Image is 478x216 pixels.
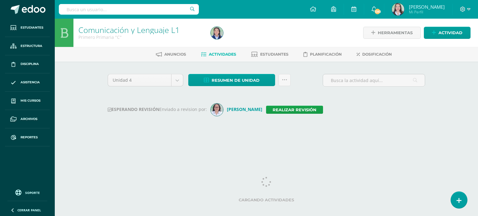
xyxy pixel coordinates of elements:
[188,74,275,86] a: Resumen de unidad
[21,98,40,103] span: Mis cursos
[212,75,260,86] span: Resumen de unidad
[409,4,445,10] span: [PERSON_NAME]
[362,52,392,57] span: Dosificación
[363,27,421,39] a: Herramientas
[227,106,262,112] strong: [PERSON_NAME]
[113,74,166,86] span: Unidad 4
[5,92,50,110] a: Mis cursos
[159,106,207,112] span: Enviado a revision por:
[17,208,41,212] span: Cerrar panel
[5,128,50,147] a: Reportes
[5,37,50,55] a: Estructura
[21,135,38,140] span: Reportes
[266,106,323,114] a: Realizar revisión
[392,3,404,16] img: 1ce4f04f28ed9ad3a58b77722272eac1.png
[374,8,381,15] span: 1361
[108,74,183,86] a: Unidad 4
[323,74,425,86] input: Busca la actividad aquí...
[21,25,43,30] span: Estudiantes
[25,191,40,195] span: Soporte
[21,44,42,48] span: Estructura
[378,27,413,39] span: Herramientas
[78,25,180,35] a: Comunicación y Lenguaje L1
[438,27,462,39] span: Actividad
[21,62,39,67] span: Disciplina
[5,73,50,92] a: Asistencia
[164,52,186,57] span: Anuncios
[211,103,223,116] img: 45f22c82c979e2db8bbfd5241a9952ab.png
[156,49,186,59] a: Anuncios
[59,4,199,15] input: Busca un usuario...
[108,198,425,202] label: Cargando actividades
[409,9,445,15] span: Mi Perfil
[310,52,342,57] span: Planificación
[260,52,288,57] span: Estudiantes
[108,106,159,112] strong: ESPERANDO REVISIÓN
[209,52,236,57] span: Actividades
[303,49,342,59] a: Planificación
[357,49,392,59] a: Dosificación
[5,55,50,74] a: Disciplina
[211,27,223,39] img: 214190b0e496508f121fcf4a4618c20c.png
[7,188,47,196] a: Soporte
[21,80,40,85] span: Asistencia
[78,25,203,34] h1: Comunicación y Lenguaje L1
[5,19,50,37] a: Estudiantes
[424,27,471,39] a: Actividad
[211,106,266,112] a: [PERSON_NAME]
[5,110,50,128] a: Archivos
[21,117,37,122] span: Archivos
[251,49,288,59] a: Estudiantes
[201,49,236,59] a: Actividades
[78,34,203,40] div: Primero Primaria 'C'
